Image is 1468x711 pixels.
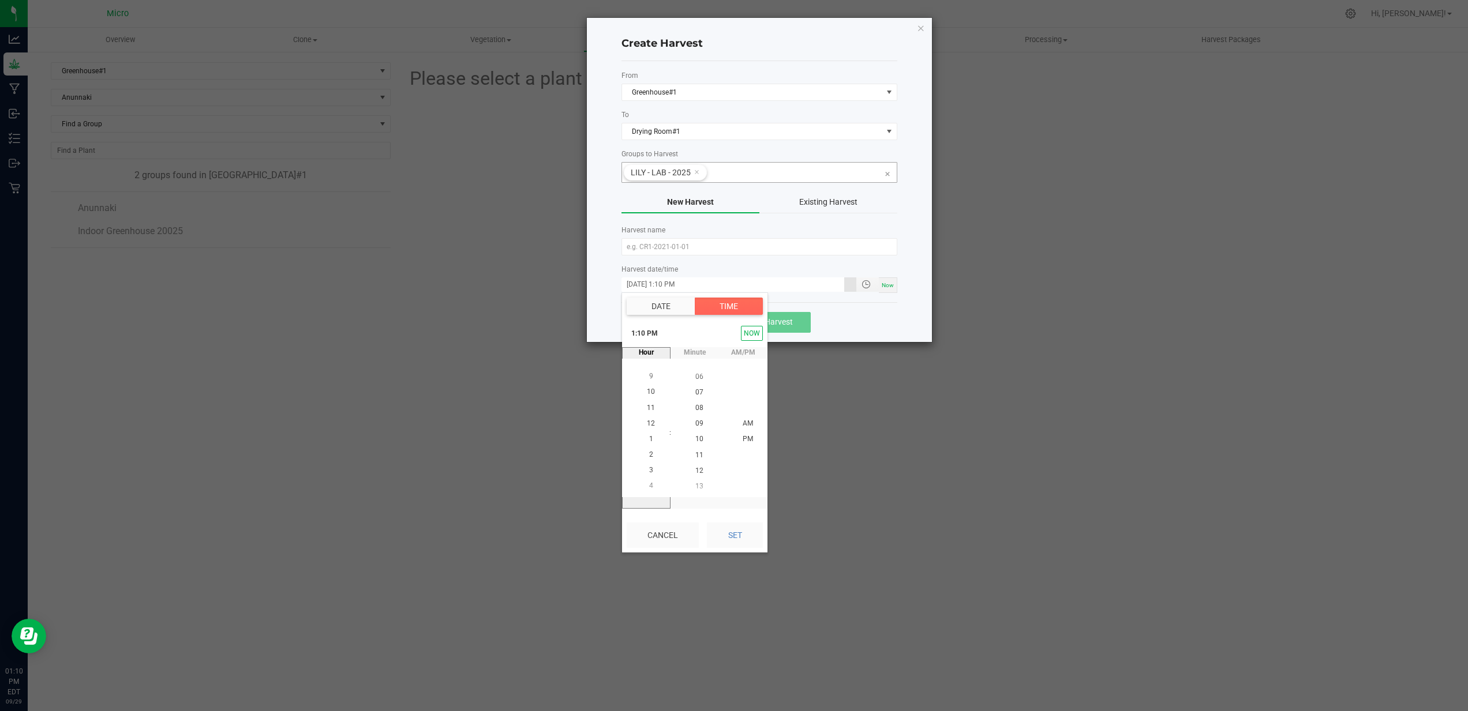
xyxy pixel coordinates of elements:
span: 07 [695,388,703,396]
label: Harvest name [621,225,897,235]
button: Time tab [695,298,763,315]
span: PM [743,435,753,443]
span: 1:10 PM [627,324,662,343]
span: 9 [649,373,653,381]
span: 11 [695,451,703,459]
h4: Create Harvest [621,36,897,51]
span: 2 [649,450,653,458]
span: 4 [649,482,653,490]
label: From [621,70,897,81]
button: Existing Harvest [759,191,897,213]
button: New Harvest [621,191,759,213]
button: Set [707,522,763,548]
button: Date tab [627,298,695,315]
label: Groups to Harvest [621,149,897,159]
span: Drying Room#1 [622,123,882,140]
span: 3 [649,467,653,475]
span: minute [671,347,719,358]
span: 10 [695,435,703,443]
span: Greenhouse#1 [622,84,882,100]
span: 11 [647,404,655,412]
button: Harvest [747,312,811,333]
span: 1 [649,435,653,443]
span: Toggle popup [856,277,879,292]
span: 10 [647,388,655,396]
span: hour [622,347,671,358]
button: Select now [741,326,763,341]
input: MM/dd/yyyy HH:MM a [621,277,844,292]
span: AM/PM [719,347,767,358]
span: 12 [695,467,703,475]
span: 08 [695,404,703,412]
span: 09 [695,420,703,428]
label: Harvest date/time [621,264,897,274]
iframe: Resource center [12,619,46,653]
span: clear [884,168,891,180]
button: Cancel [627,522,699,548]
span: Lily - Lab - 2025 [631,168,691,177]
span: 06 [695,373,703,381]
span: 12 [647,419,655,427]
span: 13 [695,482,703,490]
span: Now [882,282,894,288]
input: e.g. CR1-2021-01-01 [621,238,897,255]
span: Harvest [765,317,793,326]
label: To [621,110,897,120]
span: AM [743,419,753,427]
